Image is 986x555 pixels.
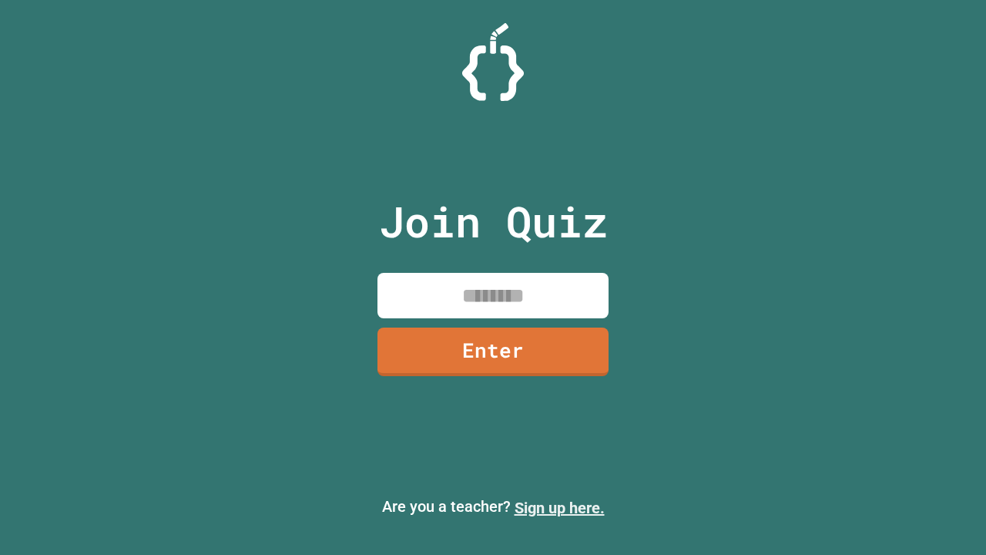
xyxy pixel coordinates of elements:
a: Sign up here. [515,499,605,517]
p: Join Quiz [379,190,608,254]
iframe: chat widget [921,493,971,540]
iframe: chat widget [858,426,971,492]
p: Are you a teacher? [12,495,974,520]
img: Logo.svg [462,23,524,101]
a: Enter [377,328,609,376]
